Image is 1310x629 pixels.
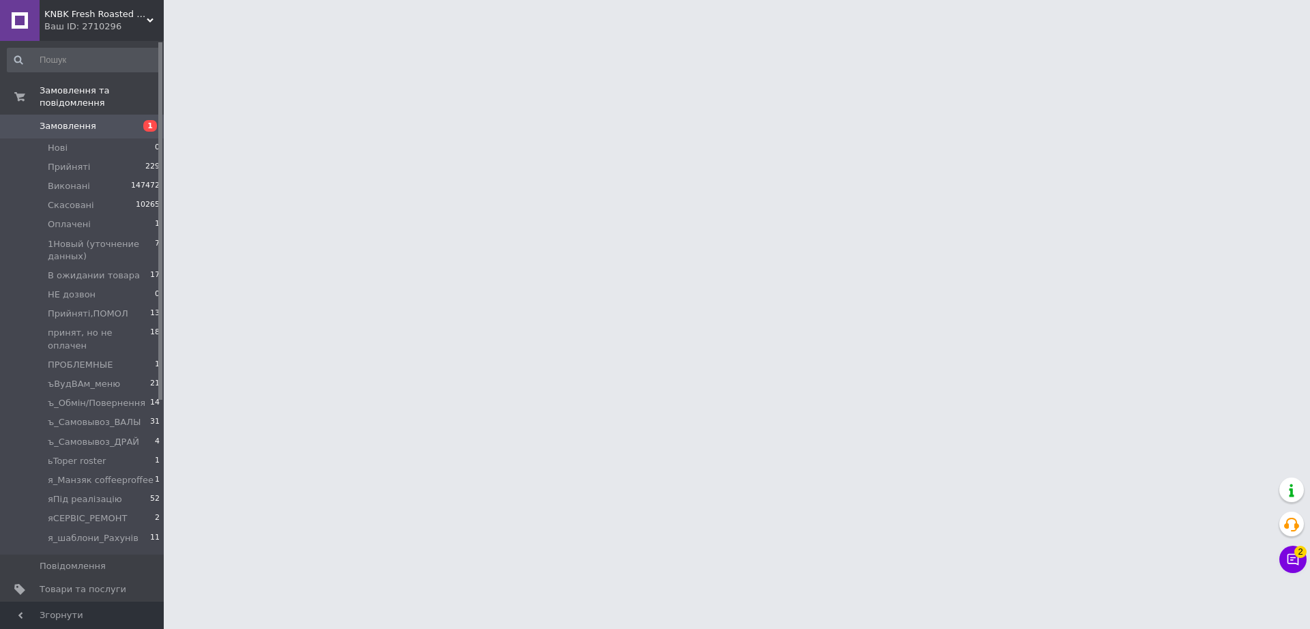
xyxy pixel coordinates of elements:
button: Чат з покупцем2 [1279,546,1307,573]
span: Нові [48,142,68,154]
span: яПід реалізацію [48,493,122,506]
span: 17 [150,269,160,282]
span: я_Манзяк coffeeproffee [48,474,154,486]
span: ъВудВАм_меню [48,378,120,390]
span: 11 [150,532,160,544]
span: 2 [155,512,160,525]
span: 21 [150,378,160,390]
span: принят, но не оплачен [48,327,150,351]
span: 13 [150,308,160,320]
span: Виконані [48,180,90,192]
span: 1 [155,474,160,486]
span: Прийняті,ПОМОЛ [48,308,128,320]
span: ъ_Самовывоз_ДРАЙ [48,436,139,448]
span: 14 [150,397,160,409]
span: 1 [155,455,160,467]
span: Оплачені [48,218,91,231]
span: 52 [150,493,160,506]
span: 10265 [136,199,160,211]
span: Повідомлення [40,560,106,572]
span: НЕ дозвон [48,289,96,301]
div: Ваш ID: 2710296 [44,20,164,33]
span: ьToper roster [48,455,106,467]
span: Скасовані [48,199,94,211]
span: ПРОБЛЕМНЫЕ [48,359,113,371]
span: Замовлення та повідомлення [40,85,164,109]
span: 147472 [131,180,160,192]
span: ъ_Самовывоз_ВАЛЫ [48,416,141,428]
span: 1 [155,359,160,371]
span: 31 [150,416,160,428]
span: 0 [155,142,160,154]
span: Товари та послуги [40,583,126,596]
span: Прийняті [48,161,90,173]
span: ъ_Обмін/Повернення [48,397,145,409]
input: Пошук [7,48,161,72]
span: 1 [155,218,160,231]
span: Замовлення [40,120,96,132]
span: KNBK Fresh Roasted Coffee & Accessories store [44,8,147,20]
span: 1Новый (уточнение данных) [48,238,155,263]
span: 18 [150,327,160,351]
span: 0 [155,289,160,301]
span: я_шаблони_Рахунів [48,532,139,544]
span: 1 [143,120,157,132]
span: 4 [155,436,160,448]
span: 2 [1294,546,1307,558]
span: 229 [145,161,160,173]
span: яСЕРВІС_РЕМОНТ [48,512,128,525]
span: В ожидании товара [48,269,140,282]
span: 7 [155,238,160,263]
